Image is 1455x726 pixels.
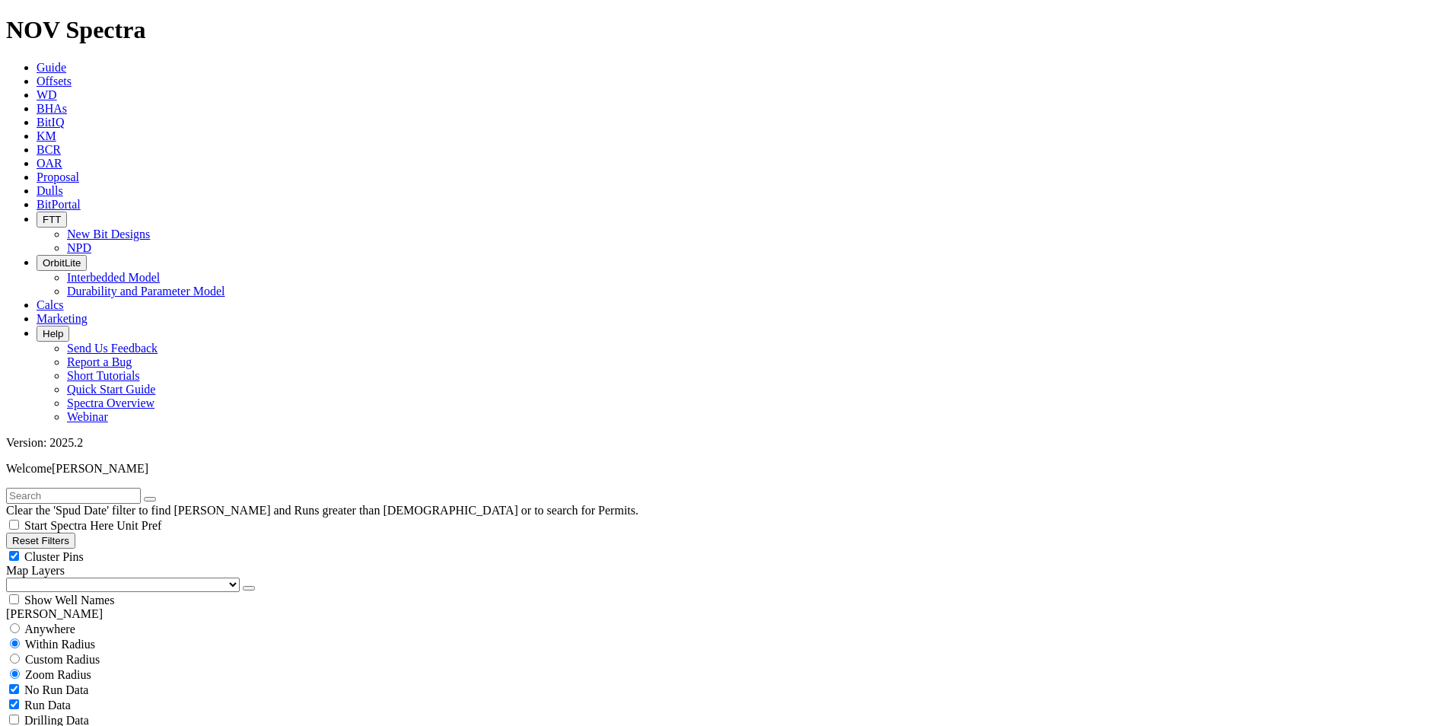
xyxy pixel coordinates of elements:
div: [PERSON_NAME] [6,607,1449,621]
span: Zoom Radius [25,668,91,681]
a: BitPortal [37,198,81,211]
a: Proposal [37,170,79,183]
a: Report a Bug [67,355,132,368]
a: BCR [37,143,61,156]
button: Help [37,326,69,342]
input: Search [6,488,141,504]
a: WD [37,88,57,101]
a: BitIQ [37,116,64,129]
span: No Run Data [24,683,88,696]
button: OrbitLite [37,255,87,271]
button: Reset Filters [6,533,75,549]
a: Webinar [67,410,108,423]
span: [PERSON_NAME] [52,462,148,475]
p: Welcome [6,462,1449,476]
a: Short Tutorials [67,369,140,382]
span: Run Data [24,699,71,712]
a: Send Us Feedback [67,342,158,355]
span: Custom Radius [25,653,100,666]
a: Marketing [37,312,88,325]
a: NPD [67,241,91,254]
a: Dulls [37,184,63,197]
button: FTT [37,212,67,228]
span: Cluster Pins [24,550,84,563]
div: Version: 2025.2 [6,436,1449,450]
span: Within Radius [25,638,95,651]
a: Guide [37,61,66,74]
a: Calcs [37,298,64,311]
a: KM [37,129,56,142]
span: Anywhere [24,623,75,635]
a: Spectra Overview [67,396,154,409]
span: Show Well Names [24,594,114,607]
span: Help [43,328,63,339]
a: BHAs [37,102,67,115]
a: Interbedded Model [67,271,160,284]
a: New Bit Designs [67,228,150,240]
input: Start Spectra Here [9,520,19,530]
a: OAR [37,157,62,170]
span: OrbitLite [43,257,81,269]
span: Start Spectra Here [24,519,113,532]
a: Offsets [37,75,72,88]
h1: NOV Spectra [6,16,1449,44]
span: Map Layers [6,564,65,577]
span: Clear the 'Spud Date' filter to find [PERSON_NAME] and Runs greater than [DEMOGRAPHIC_DATA] or to... [6,504,638,517]
span: FTT [43,214,61,225]
span: Unit Pref [116,519,161,532]
a: Durability and Parameter Model [67,285,225,298]
a: Quick Start Guide [67,383,155,396]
